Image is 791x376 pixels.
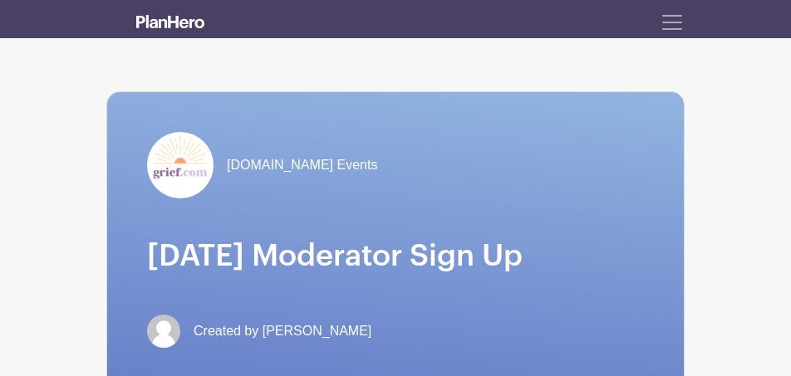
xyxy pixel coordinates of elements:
[136,15,204,28] img: logo_white-6c42ec7e38ccf1d336a20a19083b03d10ae64f83f12c07503d8b9e83406b4c7d.svg
[194,321,371,341] span: Created by [PERSON_NAME]
[227,155,377,175] span: [DOMAIN_NAME] Events
[147,315,180,348] img: default-ce2991bfa6775e67f084385cd625a349d9dcbb7a52a09fb2fda1e96e2d18dcdb.png
[147,132,214,198] img: grief-logo-planhero.png
[650,7,695,38] button: Toggle navigation
[147,238,644,275] h1: [DATE] Moderator Sign Up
